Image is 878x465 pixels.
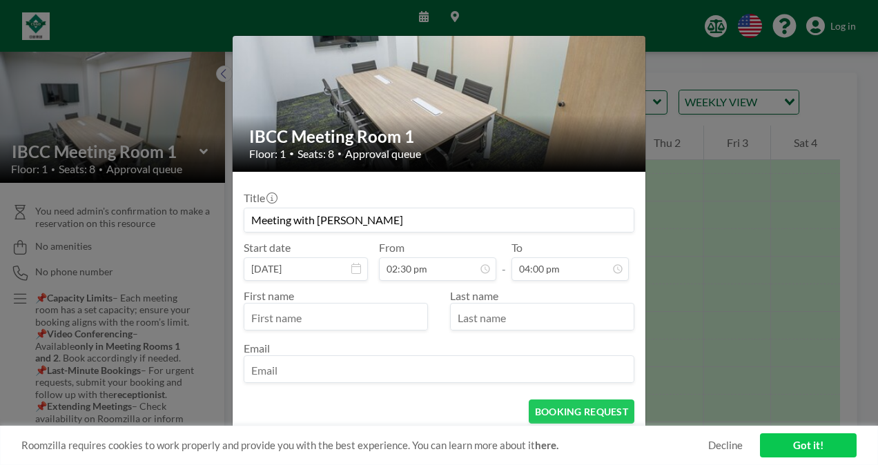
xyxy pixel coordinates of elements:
span: Roomzilla requires cookies to work properly and provide you with the best experience. You can lea... [21,439,708,452]
label: Start date [244,241,291,255]
label: Title [244,191,276,205]
input: First name [244,306,427,330]
label: First name [244,289,294,302]
input: Last name [451,306,634,330]
input: Email [244,359,634,382]
a: Got it! [760,433,857,457]
label: Last name [450,289,498,302]
span: • [338,149,342,158]
span: Seats: 8 [297,147,334,161]
label: From [379,241,404,255]
span: - [502,246,506,276]
button: BOOKING REQUEST [529,399,634,424]
span: Floor: 1 [249,147,286,161]
span: • [289,148,294,159]
h2: IBCC Meeting Room 1 [249,126,630,147]
input: Guest reservation [244,208,634,232]
label: Email [244,342,270,355]
span: Approval queue [345,147,421,161]
a: Decline [708,439,743,452]
a: here. [535,439,558,451]
label: To [511,241,523,255]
